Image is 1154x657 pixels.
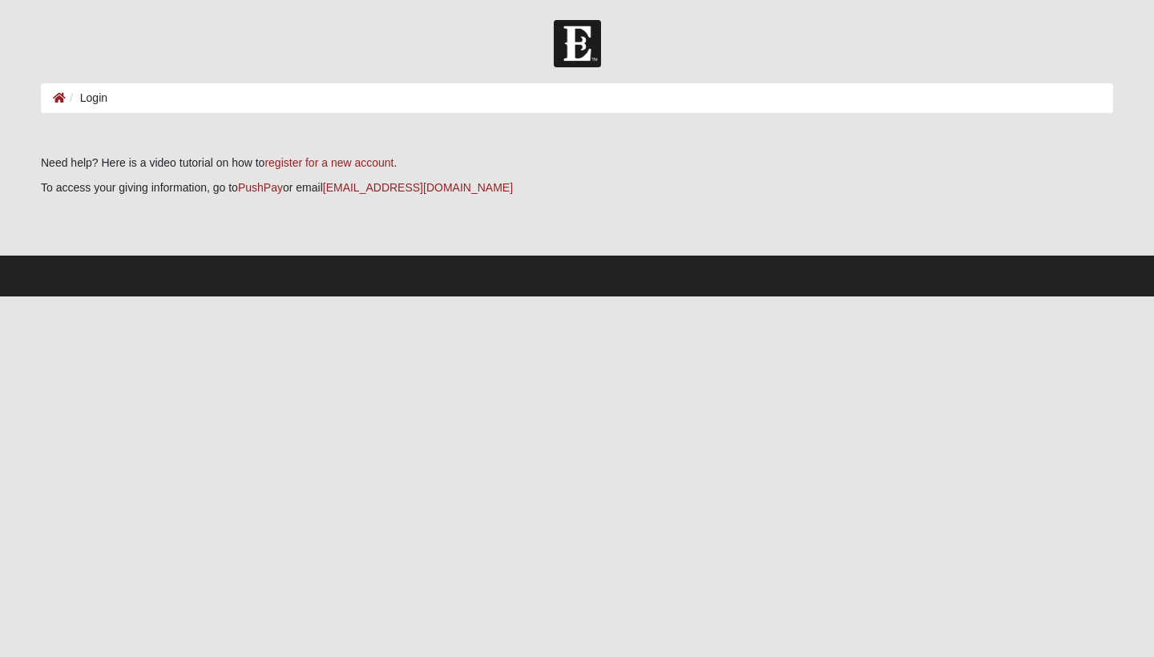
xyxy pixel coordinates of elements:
[323,181,513,194] a: [EMAIL_ADDRESS][DOMAIN_NAME]
[41,179,1113,196] p: To access your giving information, go to or email
[238,181,283,194] a: PushPay
[66,90,107,107] li: Login
[41,155,1113,171] p: Need help? Here is a video tutorial on how to .
[554,20,601,67] img: Church of Eleven22 Logo
[264,156,393,169] a: register for a new account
